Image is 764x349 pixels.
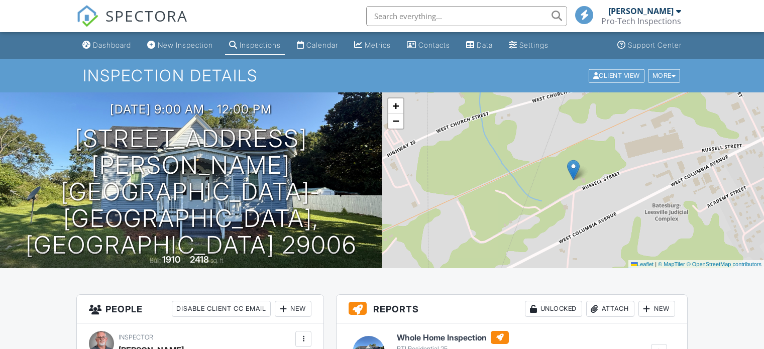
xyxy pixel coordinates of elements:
h3: People [77,295,323,323]
div: New [275,301,311,317]
img: The Best Home Inspection Software - Spectora [76,5,98,27]
span: | [655,261,657,267]
div: Inspections [240,41,281,49]
div: Attach [586,301,634,317]
a: Zoom in [388,98,403,113]
a: © MapTiler [658,261,685,267]
h1: Inspection Details [83,67,681,84]
div: Settings [519,41,549,49]
span: + [392,99,399,112]
div: More [648,69,681,82]
img: Marker [567,160,580,180]
a: Inspections [225,36,285,55]
a: Data [462,36,497,55]
div: Disable Client CC Email [172,301,271,317]
a: Support Center [613,36,686,55]
div: Calendar [306,41,338,49]
span: SPECTORA [105,5,188,26]
h1: [STREET_ADDRESS][PERSON_NAME] [GEOGRAPHIC_DATA]-[GEOGRAPHIC_DATA], [GEOGRAPHIC_DATA] 29006 [16,126,366,258]
div: Data [477,41,493,49]
h6: Whole Home Inspection [397,331,509,344]
div: New Inspection [158,41,213,49]
h3: [DATE] 9:00 am - 12:00 pm [110,102,272,116]
a: Client View [588,71,647,79]
a: Calendar [293,36,342,55]
span: Built [150,257,161,264]
a: Leaflet [631,261,653,267]
div: Client View [589,69,644,82]
a: SPECTORA [76,14,188,35]
div: Unlocked [525,301,582,317]
a: Contacts [403,36,454,55]
a: New Inspection [143,36,217,55]
h3: Reports [337,295,687,323]
a: Metrics [350,36,395,55]
div: Support Center [628,41,682,49]
div: Contacts [418,41,450,49]
div: Dashboard [93,41,131,49]
span: Inspector [119,333,153,341]
div: Metrics [365,41,391,49]
span: sq. ft. [210,257,225,264]
div: 1910 [162,254,180,265]
input: Search everything... [366,6,567,26]
div: New [638,301,675,317]
div: 2418 [190,254,209,265]
a: Settings [505,36,553,55]
a: Dashboard [78,36,135,55]
div: [PERSON_NAME] [608,6,674,16]
a: © OpenStreetMap contributors [687,261,761,267]
div: Pro-Tech Inspections [601,16,681,26]
span: − [392,114,399,127]
a: Zoom out [388,113,403,129]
